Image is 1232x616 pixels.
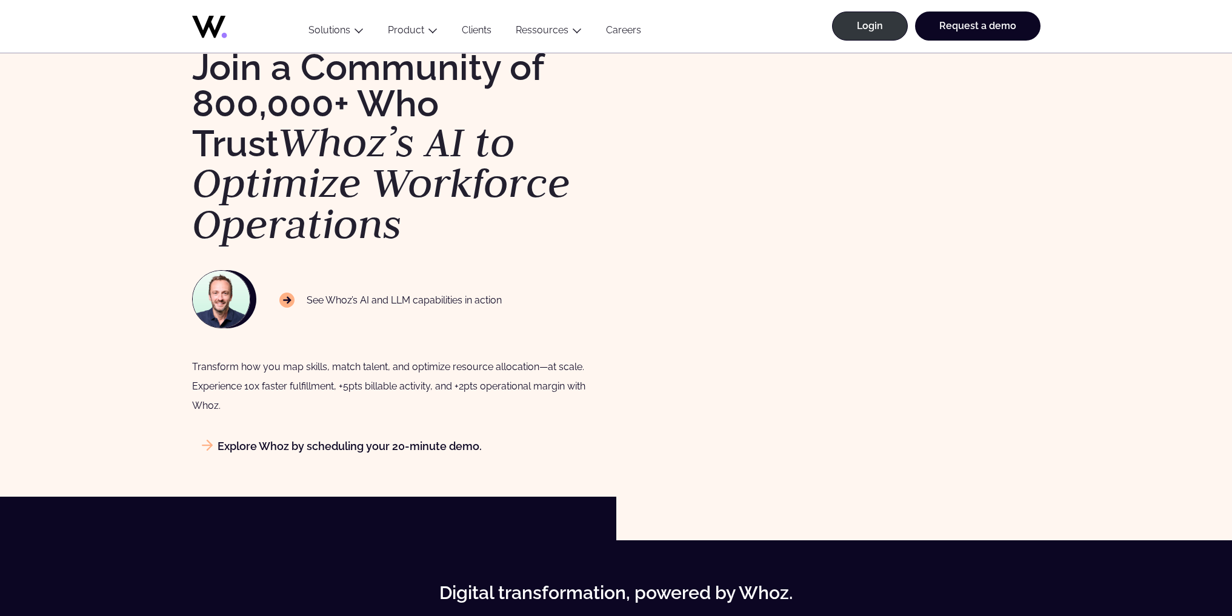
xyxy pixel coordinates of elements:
a: Clients [450,24,504,41]
button: Solutions [296,24,376,41]
button: Product [376,24,450,41]
div: Transform how you map skills, match talent, and optimize resource allocation—at scale. Experience... [192,357,604,416]
a: Product [388,24,424,36]
p: See Whoz’s AI and LLM capabilities in action [279,293,502,308]
a: Explore Whoz by scheduling your 20-minute demo. [192,440,482,452]
button: Ressources [504,24,594,41]
a: Ressources [516,24,568,36]
iframe: Chatbot [1152,536,1215,599]
img: NAWROCKI-Thomas.jpg [193,271,250,328]
h1: Join a Community of 800,000+ Who Trust [192,49,604,245]
a: Login [832,12,908,41]
strong: Digital transformation, powered by Whoz. [439,582,793,603]
em: Whoz’s AI to Optimize Workforce Operations [192,115,570,250]
a: Request a demo [915,12,1041,41]
a: Careers [594,24,653,41]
